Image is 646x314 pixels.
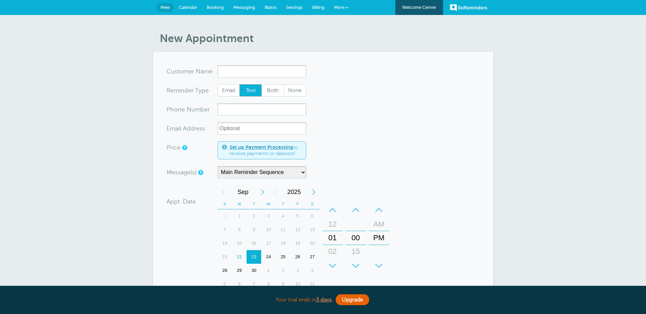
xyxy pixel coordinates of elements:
[261,237,276,250] div: Wednesday, September 17
[218,185,230,199] div: Previous Month
[290,223,305,237] div: 12
[232,250,247,264] div: Today, Monday, September 22
[218,277,232,291] div: Sunday, October 5
[247,277,261,291] div: Tuesday, October 7
[276,277,290,291] div: Thursday, October 9
[177,68,201,74] span: tomer N
[218,209,232,223] div: Sunday, August 31
[305,250,320,264] div: Saturday, September 27
[239,84,262,97] label: Text
[232,209,247,223] div: 1
[247,250,261,264] div: Tuesday, September 23
[167,106,178,112] span: Pho
[232,199,247,209] th: M
[247,264,261,277] div: Tuesday, September 30
[218,85,240,96] span: Email
[305,223,320,237] div: Saturday, September 13
[167,125,178,132] span: Ema
[276,250,290,264] div: 25
[218,199,232,209] th: S
[261,223,276,237] div: 10
[167,65,218,77] div: ame
[218,250,232,264] div: 21
[232,264,247,277] div: Monday, September 29
[167,144,180,151] label: Price
[218,264,232,277] div: 28
[261,264,276,277] div: Wednesday, October 1
[262,84,284,97] label: Both
[261,237,276,250] div: 17
[178,125,194,132] span: il Add
[261,277,276,291] div: 8
[261,209,276,223] div: Wednesday, September 3
[232,277,247,291] div: Monday, October 6
[232,277,247,291] div: 6
[167,122,218,135] div: ress
[305,237,320,250] div: 20
[247,199,261,209] th: T
[305,264,320,277] div: Saturday, October 4
[218,209,232,223] div: 31
[179,5,197,10] span: Calendar
[305,277,320,291] div: Saturday, October 11
[160,32,493,45] h1: New Appointment
[218,250,232,264] div: Sunday, September 21
[167,169,196,175] label: Message(s)
[232,237,247,250] div: Monday, September 15
[284,85,306,96] span: None
[232,223,247,237] div: 8
[261,264,276,277] div: 1
[276,209,290,223] div: Thursday, September 4
[276,277,290,291] div: 9
[182,145,186,150] a: An optional price for the appointment. If you set a price, you can include a payment link in your...
[232,237,247,250] div: 15
[371,231,387,245] div: PM
[232,223,247,237] div: Monday, September 8
[167,198,196,205] label: Appt. Date
[276,199,290,209] th: T
[256,185,269,199] div: Next Month
[247,237,261,250] div: 16
[290,209,305,223] div: 5
[322,203,343,273] div: Hours
[218,277,232,291] div: 5
[290,264,305,277] div: 3
[334,5,345,10] span: More
[290,264,305,277] div: Friday, October 3
[247,209,261,223] div: 2
[276,223,290,237] div: Thursday, September 11
[290,277,305,291] div: 10
[233,5,255,10] span: Messaging
[305,209,320,223] div: 6
[325,245,341,258] div: 02
[312,5,325,10] span: Billing
[290,237,305,250] div: 19
[305,209,320,223] div: Saturday, September 6
[218,223,232,237] div: Sunday, September 7
[261,209,276,223] div: 3
[167,103,218,116] div: mber
[325,258,341,272] div: 03
[230,144,302,156] span: to receive payments or deposits!
[290,277,305,291] div: Friday, October 10
[160,5,170,10] span: New
[305,199,320,209] th: S
[325,231,341,245] div: 01
[336,294,369,305] a: Upgrade
[305,223,320,237] div: 13
[247,209,261,223] div: Tuesday, September 2
[276,264,290,277] div: Thursday, October 2
[167,68,177,74] span: Cus
[218,84,240,97] label: Email
[232,209,247,223] div: Monday, September 1
[290,199,305,209] th: F
[286,5,303,10] span: Settings
[156,3,174,12] a: New
[305,264,320,277] div: 4
[281,185,308,199] span: 2025
[348,245,364,258] div: 15
[325,217,341,231] div: 12
[240,85,262,96] span: Text
[316,297,332,303] a: 3 days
